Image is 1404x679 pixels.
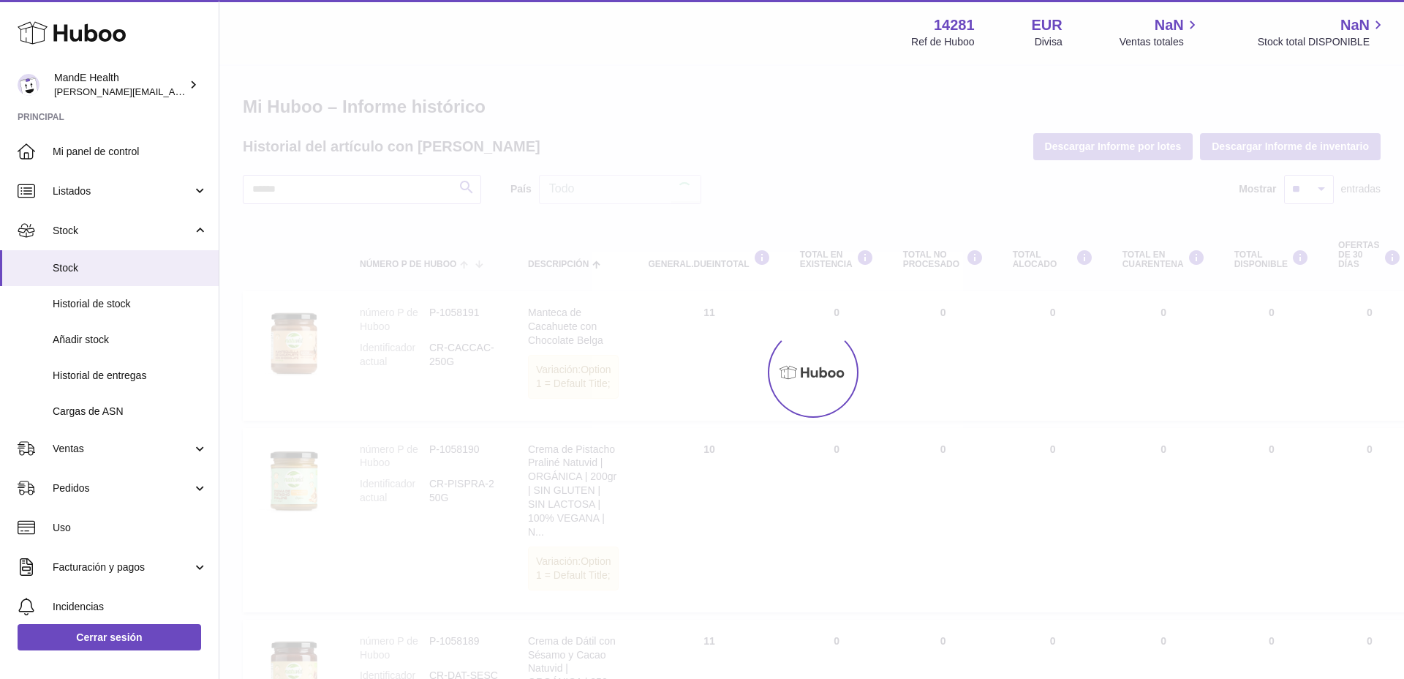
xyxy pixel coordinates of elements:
[1035,35,1063,49] div: Divisa
[53,481,192,495] span: Pedidos
[1120,35,1201,49] span: Ventas totales
[53,184,192,198] span: Listados
[53,521,208,535] span: Uso
[53,560,192,574] span: Facturación y pagos
[53,224,192,238] span: Stock
[18,74,39,96] img: luis.mendieta@mandehealth.com
[1032,15,1063,35] strong: EUR
[53,145,208,159] span: Mi panel de control
[911,35,974,49] div: Ref de Huboo
[53,369,208,383] span: Historial de entregas
[54,86,371,97] span: [PERSON_NAME][EMAIL_ADDRESS][PERSON_NAME][DOMAIN_NAME]
[1155,15,1184,35] span: NaN
[1340,15,1370,35] span: NaN
[53,297,208,311] span: Historial de stock
[1258,15,1386,49] a: NaN Stock total DISPONIBLE
[1120,15,1201,49] a: NaN Ventas totales
[934,15,975,35] strong: 14281
[54,71,186,99] div: MandE Health
[53,442,192,456] span: Ventas
[53,600,208,614] span: Incidencias
[1258,35,1386,49] span: Stock total DISPONIBLE
[53,261,208,275] span: Stock
[53,405,208,419] span: Cargas de ASN
[18,624,201,650] a: Cerrar sesión
[53,333,208,347] span: Añadir stock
